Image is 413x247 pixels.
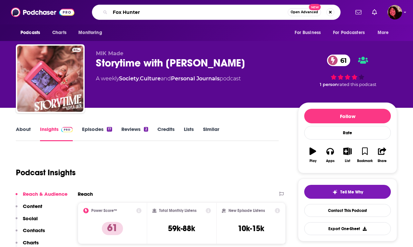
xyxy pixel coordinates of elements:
button: tell me why sparkleTell Me Why [304,185,391,199]
p: Contacts [23,227,45,233]
span: 61 [334,55,350,66]
button: Follow [304,109,391,123]
input: Search podcasts, credits, & more... [110,7,288,18]
div: Share [378,159,387,163]
span: Podcasts [21,28,40,37]
img: Podchaser Pro [61,127,73,132]
span: For Business [295,28,321,37]
button: Share [374,143,391,167]
a: Society [119,75,139,82]
span: rated this podcast [338,82,376,87]
p: Social [23,215,38,222]
img: tell me why sparkle [332,189,338,195]
div: Search podcasts, credits, & more... [92,5,341,20]
span: and [161,75,171,82]
span: Tell Me Why [340,189,363,195]
p: Content [23,203,42,209]
div: Bookmark [357,159,373,163]
a: InsightsPodchaser Pro [40,126,73,141]
h1: Podcast Insights [16,168,76,178]
h2: Reach [78,191,93,197]
a: Reviews2 [121,126,148,141]
div: 2 [144,127,148,132]
a: Lists [184,126,194,141]
div: List [345,159,350,163]
div: Apps [326,159,335,163]
h2: Total Monthly Listens [159,208,196,213]
h2: New Episode Listens [228,208,265,213]
button: open menu [16,26,49,39]
button: Social [16,215,38,227]
span: Monitoring [78,28,102,37]
button: open menu [329,26,374,39]
span: 1 person [320,82,338,87]
button: Contacts [16,227,45,239]
div: 61 1 personrated this podcast [298,50,397,91]
div: A weekly podcast [96,75,241,83]
span: Open Advanced [291,11,318,14]
a: Episodes17 [82,126,112,141]
button: Show profile menu [388,5,402,20]
button: Play [304,143,321,167]
a: 61 [327,55,350,66]
span: Charts [52,28,66,37]
img: Storytime with Kayla Jade [17,46,83,112]
h2: Power Score™ [91,208,117,213]
span: New [309,4,321,10]
h3: 59k-88k [168,224,195,233]
a: About [16,126,31,141]
button: Apps [321,143,339,167]
a: Charts [48,26,70,39]
button: open menu [290,26,329,39]
button: Open AdvancedNew [288,8,321,16]
span: , [139,75,140,82]
button: open menu [74,26,110,39]
p: Reach & Audience [23,191,67,197]
a: Culture [140,75,161,82]
img: Podchaser - Follow, Share and Rate Podcasts [11,6,74,19]
p: 61 [102,222,123,235]
div: Play [310,159,316,163]
button: Export One-Sheet [304,222,391,235]
button: Content [16,203,42,215]
a: Show notifications dropdown [369,7,380,18]
span: More [378,28,389,37]
div: Rate [304,126,391,140]
button: List [339,143,356,167]
img: User Profile [388,5,402,20]
a: Contact This Podcast [304,204,391,217]
div: 17 [107,127,112,132]
span: MIK Made [96,50,123,57]
h3: 10k-15k [238,224,264,233]
span: Logged in as Kathryn-Musilek [388,5,402,20]
button: open menu [373,26,397,39]
button: Bookmark [356,143,373,167]
span: For Podcasters [333,28,365,37]
p: Charts [23,239,39,246]
a: Credits [157,126,175,141]
a: Similar [203,126,219,141]
a: Show notifications dropdown [353,7,364,18]
a: Personal Journals [171,75,220,82]
button: Reach & Audience [16,191,67,203]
